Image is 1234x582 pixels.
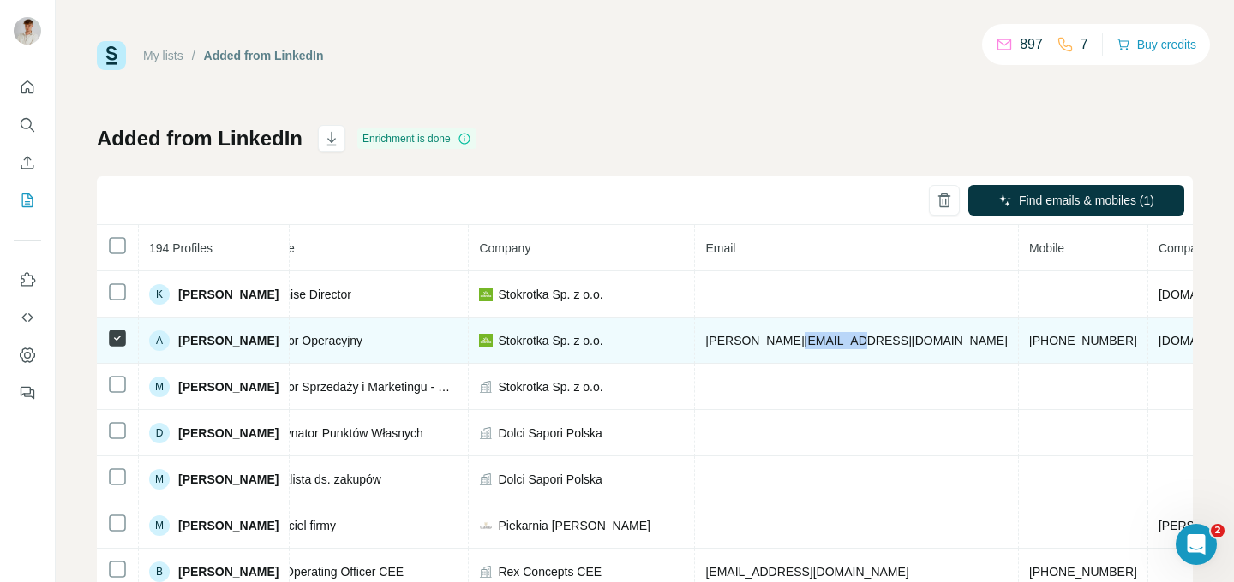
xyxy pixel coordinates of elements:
[149,377,170,397] div: M
[968,185,1184,216] button: Find emails & mobiles (1)
[253,565,404,579] span: Chief Operating Officer CEE
[498,425,602,442] span: Dolci Sapori Polska
[1176,524,1217,565] iframe: Intercom live chat
[498,563,602,580] span: Rex Concepts CEE
[1117,33,1196,56] button: Buy credits
[1211,524,1225,537] span: 2
[149,561,170,582] div: B
[498,471,602,488] span: Dolci Sapori Polska
[479,288,493,301] img: company-logo
[97,125,303,152] h1: Added from LinkedIn
[253,288,350,301] span: Franchise Director
[178,286,279,303] span: [PERSON_NAME]
[14,264,41,295] button: Use Surfe on LinkedIn
[14,185,41,216] button: My lists
[149,330,170,351] div: A
[204,47,324,64] div: Added from LinkedIn
[1081,34,1088,55] p: 7
[1020,34,1043,55] p: 897
[1029,565,1137,579] span: [PHONE_NUMBER]
[14,17,41,45] img: Avatar
[97,41,126,70] img: Surfe Logo
[178,332,279,349] span: [PERSON_NAME]
[192,47,195,64] li: /
[178,563,279,580] span: [PERSON_NAME]
[498,517,650,534] span: Piekarnia [PERSON_NAME]
[253,334,362,347] span: Dyrektor Operacyjny
[479,519,493,532] img: company-logo
[253,380,528,394] span: Dyrektor Sprzedaży i Marketingu - Członek Zarządu
[14,302,41,333] button: Use Surfe API
[498,378,602,395] span: Stokrotka Sp. z o.o.
[1019,192,1154,209] span: Find emails & mobiles (1)
[253,472,380,486] span: Specjalista ds. zakupów
[14,147,41,178] button: Enrich CSV
[149,423,170,443] div: D
[253,519,335,532] span: Właściciel firmy
[1029,241,1064,255] span: Mobile
[479,334,493,347] img: company-logo
[178,471,279,488] span: [PERSON_NAME]
[253,241,294,255] span: Job title
[357,128,476,149] div: Enrichment is done
[14,72,41,103] button: Quick start
[143,49,183,62] a: My lists
[498,286,602,303] span: Stokrotka Sp. z o.o.
[178,378,279,395] span: [PERSON_NAME]
[498,332,602,349] span: Stokrotka Sp. z o.o.
[705,241,735,255] span: Email
[253,426,422,440] span: Koordynator Punktów Własnych
[149,515,170,536] div: M
[14,340,41,371] button: Dashboard
[178,517,279,534] span: [PERSON_NAME]
[705,334,1007,347] span: [PERSON_NAME][EMAIL_ADDRESS][DOMAIN_NAME]
[149,241,213,255] span: 194 Profiles
[149,284,170,305] div: K
[479,241,530,255] span: Company
[178,425,279,442] span: [PERSON_NAME]
[705,565,908,579] span: [EMAIL_ADDRESS][DOMAIN_NAME]
[14,110,41,140] button: Search
[14,377,41,408] button: Feedback
[1029,334,1137,347] span: [PHONE_NUMBER]
[149,469,170,490] div: M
